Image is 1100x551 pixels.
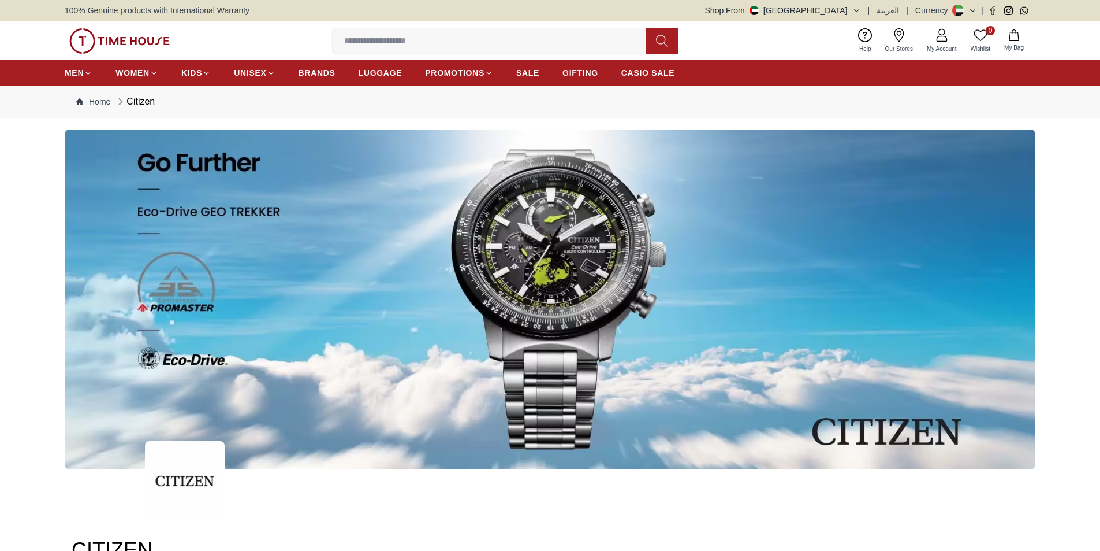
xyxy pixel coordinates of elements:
[878,26,920,56] a: Our Stores
[621,62,675,83] a: CASIO SALE
[145,441,225,521] img: ...
[1000,43,1028,52] span: My Bag
[855,45,876,53] span: Help
[877,5,899,16] button: العربية
[65,86,1035,118] nav: Breadcrumb
[516,62,539,83] a: SALE
[986,26,995,35] span: 0
[115,67,150,79] span: WOMEN
[997,27,1031,54] button: My Bag
[516,67,539,79] span: SALE
[982,5,984,16] span: |
[562,62,598,83] a: GIFTING
[750,6,759,15] img: United Arab Emirates
[299,62,335,83] a: BRANDS
[65,5,249,16] span: 100% Genuine products with International Warranty
[425,62,493,83] a: PROMOTIONS
[65,130,1035,469] img: ...
[964,26,997,56] a: 0Wishlist
[181,62,211,83] a: KIDS
[359,62,402,83] a: LUGGAGE
[425,67,484,79] span: PROMOTIONS
[705,5,861,16] button: Shop From[GEOGRAPHIC_DATA]
[989,6,997,15] a: Facebook
[115,62,158,83] a: WOMEN
[181,67,202,79] span: KIDS
[1004,6,1013,15] a: Instagram
[359,67,402,79] span: LUGGAGE
[922,45,961,53] span: My Account
[621,67,675,79] span: CASIO SALE
[69,28,170,54] img: ...
[299,67,335,79] span: BRANDS
[65,67,84,79] span: MEN
[76,96,110,108] a: Home
[881,45,918,53] span: Our Stores
[562,67,598,79] span: GIFTING
[234,67,266,79] span: UNISEX
[115,95,155,109] div: Citizen
[868,5,870,16] span: |
[906,5,908,16] span: |
[915,5,953,16] div: Currency
[852,26,878,56] a: Help
[966,45,995,53] span: Wishlist
[1020,6,1028,15] a: Whatsapp
[234,62,275,83] a: UNISEX
[65,62,92,83] a: MEN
